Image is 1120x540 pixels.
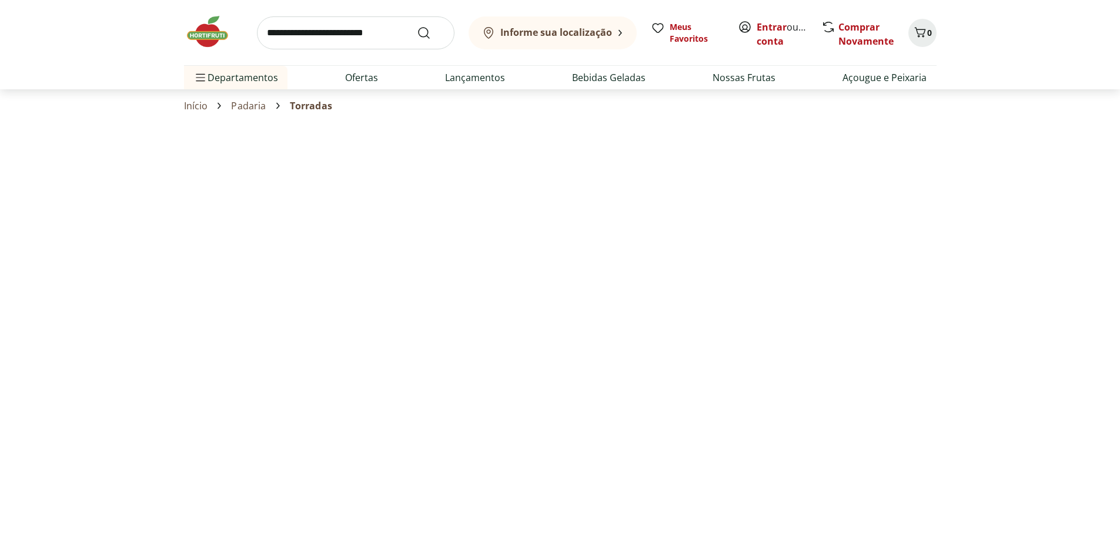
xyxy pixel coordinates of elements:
a: Criar conta [757,21,821,48]
a: Bebidas Geladas [572,71,646,85]
a: Açougue e Peixaria [842,71,927,85]
a: Comprar Novamente [838,21,894,48]
a: Nossas Frutas [713,71,775,85]
button: Menu [193,63,208,92]
a: Início [184,100,208,111]
a: Padaria [231,100,266,111]
a: Entrar [757,21,787,33]
a: Ofertas [345,71,378,85]
span: ou [757,20,809,48]
input: search [257,16,454,49]
span: Meus Favoritos [670,21,724,45]
span: Departamentos [193,63,278,92]
a: Lançamentos [445,71,505,85]
span: Torradas [290,100,332,111]
span: 0 [927,27,932,38]
a: Meus Favoritos [651,21,724,45]
img: Hortifruti [184,14,243,49]
button: Submit Search [417,26,445,40]
b: Informe sua localização [500,26,612,39]
button: Informe sua localização [469,16,637,49]
button: Carrinho [908,19,937,47]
